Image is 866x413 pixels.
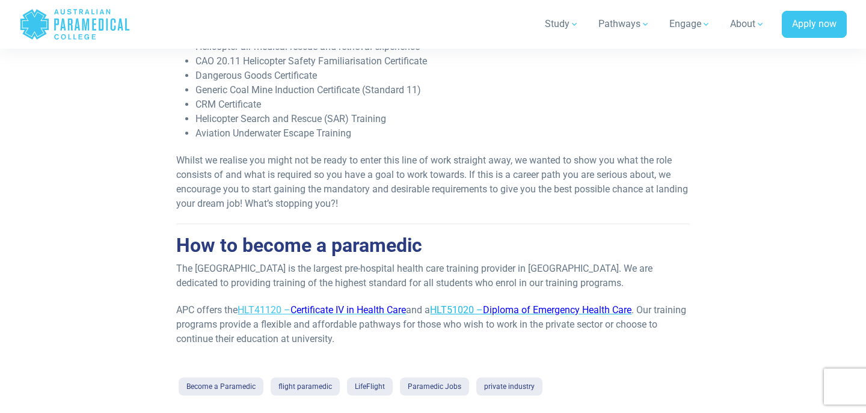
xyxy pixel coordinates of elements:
a: Become a Paramedic [179,378,263,396]
span: Certificate IV in Health Care [290,304,406,316]
li: Generic Coal Mine Induction Certificate (Standard 11) [195,83,689,97]
a: LifeFlight [347,378,393,396]
a: Apply now [782,11,847,38]
a: flight paramedic [271,378,340,396]
a: private industry [476,378,542,396]
a: Engage [662,7,718,41]
p: APC offers the and a . Our training programs provide a flexible and affordable pathways for those... [176,303,689,346]
li: CRM Certificate [195,97,689,112]
p: The [GEOGRAPHIC_DATA] is the largest pre-hospital health care training provider in [GEOGRAPHIC_DA... [176,262,689,290]
a: About [723,7,772,41]
li: CAO 20.11 Helicopter Safety Familiarisation Certificate [195,54,689,69]
a: Australian Paramedical College [19,5,131,44]
h2: How to become a paramedic [176,234,689,257]
a: Pathways [591,7,657,41]
li: Helicopter Search and Rescue (SAR) Training [195,112,689,126]
a: Study [538,7,586,41]
p: Whilst we realise you might not be ready to enter this line of work straight away, we wanted to s... [176,153,689,211]
li: Dangerous Goods Certificate [195,69,689,83]
li: Aviation Underwater Escape Training [195,126,689,141]
span: Diploma of Emergency Health Care [483,304,631,316]
a: Paramedic Jobs [400,378,469,396]
a: HLT51020 –Diploma of Emergency Health Care [430,304,631,316]
a: HLT41120 –Certificate IV in Health Care [238,304,406,316]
